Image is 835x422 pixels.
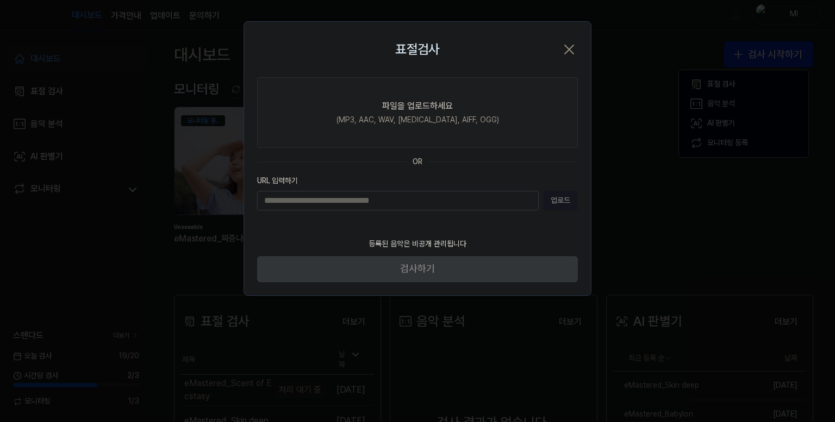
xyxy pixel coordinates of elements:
h2: 표절검사 [395,39,440,60]
div: 등록된 음악은 비공개 관리됩니다 [362,232,473,256]
div: OR [413,157,422,167]
div: 파일을 업로드하세요 [382,100,453,113]
div: (MP3, AAC, WAV, [MEDICAL_DATA], AIFF, OGG) [337,115,499,126]
label: URL 입력하기 [257,176,578,187]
